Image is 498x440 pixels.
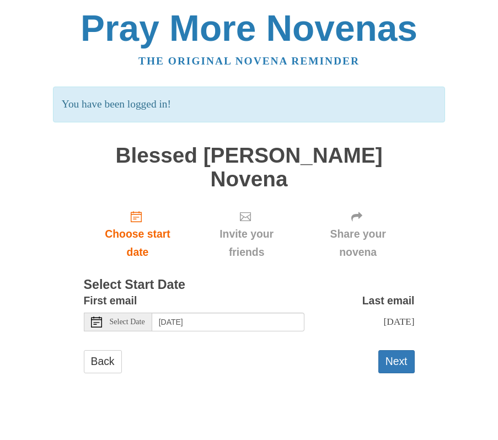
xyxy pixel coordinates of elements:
p: You have been logged in! [53,87,445,122]
span: Share your novena [313,225,404,261]
h3: Select Start Date [84,278,415,292]
span: Select Date [110,318,145,326]
a: Pray More Novenas [81,8,417,49]
div: Click "Next" to confirm your start date first. [302,202,415,267]
label: Last email [362,292,415,310]
div: Click "Next" to confirm your start date first. [191,202,301,267]
span: Choose start date [95,225,181,261]
h1: Blessed [PERSON_NAME] Novena [84,144,415,191]
span: [DATE] [383,316,414,327]
span: Invite your friends [202,225,290,261]
label: First email [84,292,137,310]
a: The original novena reminder [138,55,360,67]
a: Back [84,350,122,373]
button: Next [378,350,415,373]
a: Choose start date [84,202,192,267]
